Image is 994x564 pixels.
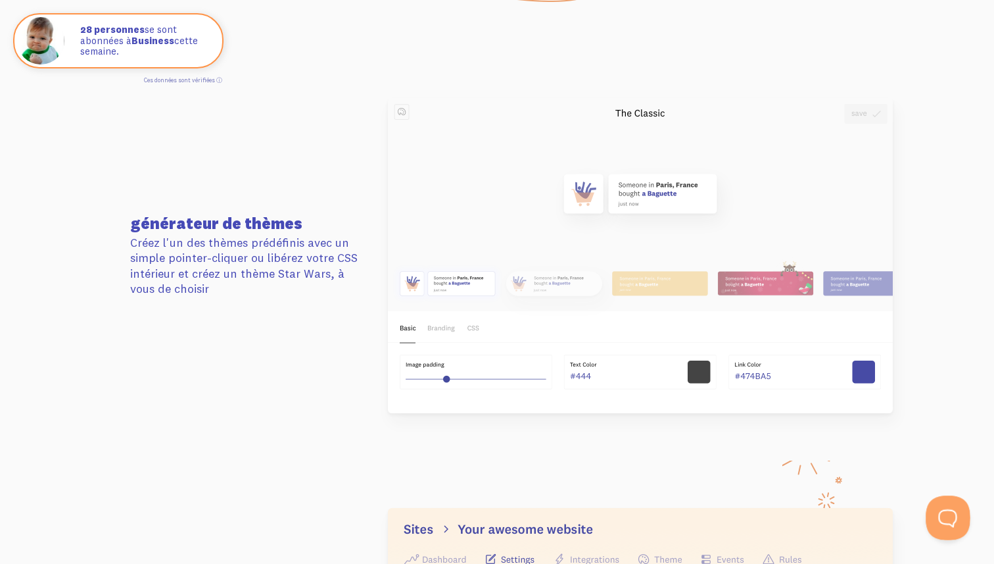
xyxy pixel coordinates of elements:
[388,98,893,413] img: theme-builder-3d33cff856bf5e37b4f38c295e573ca9773d5936a00e1414c1d989b3479622ec.png
[926,496,970,540] iframe: Aide Scout Beacon - Ouvrir
[131,34,174,47] font: Business
[130,235,358,296] font: Créez l'un des thèmes prédéfinis avec un simple pointer-cliquer ou libérez votre CSS intérieur et...
[130,213,302,233] font: générateur de thèmes
[80,23,145,36] font: 28 personnes
[80,23,177,47] font: se sont abonnées à
[144,76,222,84] font: Ces données sont vérifiées ⓘ
[80,34,198,58] font: cette semaine.
[17,17,64,64] img: Fomo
